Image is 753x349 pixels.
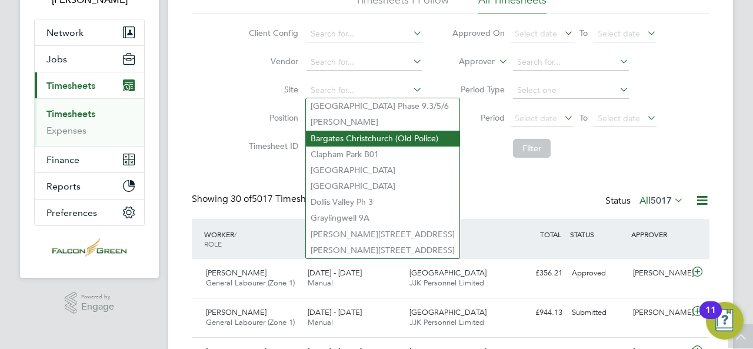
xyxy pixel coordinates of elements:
label: Position [245,112,298,123]
span: ROLE [204,239,222,248]
button: Reports [35,173,144,199]
li: Bargates Christchurch (Old Police) [306,131,459,147]
span: Finance [46,154,79,165]
span: General Labourer (Zone 1) [206,317,295,327]
label: Period Type [452,84,505,95]
label: Site [245,84,298,95]
label: Period [452,112,505,123]
input: Select one [513,82,629,99]
span: [GEOGRAPHIC_DATA] [409,268,487,278]
span: Preferences [46,207,97,218]
li: [PERSON_NAME][STREET_ADDRESS] [306,242,459,258]
div: Approved [567,264,628,283]
span: Engage [81,302,114,312]
button: Preferences [35,200,144,225]
span: Network [46,27,84,38]
li: Dollis Valley Ph 3 [306,194,459,210]
div: Status [605,193,686,210]
input: Search for... [306,26,422,42]
div: £356.21 [506,264,567,283]
li: Graylingwell 9A [306,210,459,226]
label: Approved On [452,28,505,38]
div: Timesheets [35,98,144,146]
div: PERIOD [303,224,405,254]
button: Open Resource Center, 11 new notifications [706,302,744,340]
span: [PERSON_NAME] [206,307,266,317]
span: 30 of [231,193,252,205]
span: General Labourer (Zone 1) [206,278,295,288]
span: 5017 [651,195,672,207]
span: [GEOGRAPHIC_DATA] [409,307,487,317]
li: [PERSON_NAME][STREET_ADDRESS] [306,227,459,242]
li: Clapham Park B01 [306,147,459,162]
span: Manual [308,317,333,327]
span: Jobs [46,54,67,65]
a: Timesheets [46,108,95,119]
span: To [576,110,591,125]
span: Select date [515,113,557,124]
a: Powered byEngage [65,292,115,314]
span: Manual [308,278,333,288]
button: Finance [35,147,144,172]
span: Select date [598,28,640,39]
span: JJK Personnel Limited [409,317,484,327]
label: Vendor [245,56,298,67]
div: 11 [705,310,716,325]
div: STATUS [567,224,628,245]
input: Search for... [306,82,422,99]
span: [DATE] - [DATE] [308,268,362,278]
button: Network [35,19,144,45]
input: Search for... [306,54,422,71]
div: Showing [192,193,326,205]
li: [GEOGRAPHIC_DATA] [306,178,459,194]
div: Submitted [567,303,628,323]
label: Approver [442,56,495,68]
label: All [639,195,684,207]
span: Reports [46,181,81,192]
img: falcongreen-logo-retina.png [52,238,126,257]
span: To [576,25,591,41]
button: Filter [513,139,551,158]
span: Select date [515,28,557,39]
label: Client Config [245,28,298,38]
span: [DATE] - [DATE] [308,307,362,317]
div: [PERSON_NAME] [628,264,689,283]
span: Powered by [81,292,114,302]
span: [PERSON_NAME] [206,268,266,278]
span: Select date [598,113,640,124]
li: [GEOGRAPHIC_DATA] Phase 9.3/5/6 [306,98,459,114]
a: Go to home page [34,238,145,257]
div: £944.13 [506,303,567,323]
input: Search for... [513,54,629,71]
span: TOTAL [540,230,561,239]
button: Jobs [35,46,144,72]
div: [PERSON_NAME] [628,303,689,323]
span: JJK Personnel Limited [409,278,484,288]
li: [GEOGRAPHIC_DATA] [306,162,459,178]
a: Expenses [46,125,86,136]
label: Timesheet ID [245,141,298,151]
div: APPROVER [628,224,689,245]
li: [PERSON_NAME] [306,114,459,130]
button: Timesheets [35,72,144,98]
span: / [234,230,236,239]
span: 5017 Timesheets [231,193,324,205]
div: WORKER [201,224,303,254]
span: Timesheets [46,80,95,91]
